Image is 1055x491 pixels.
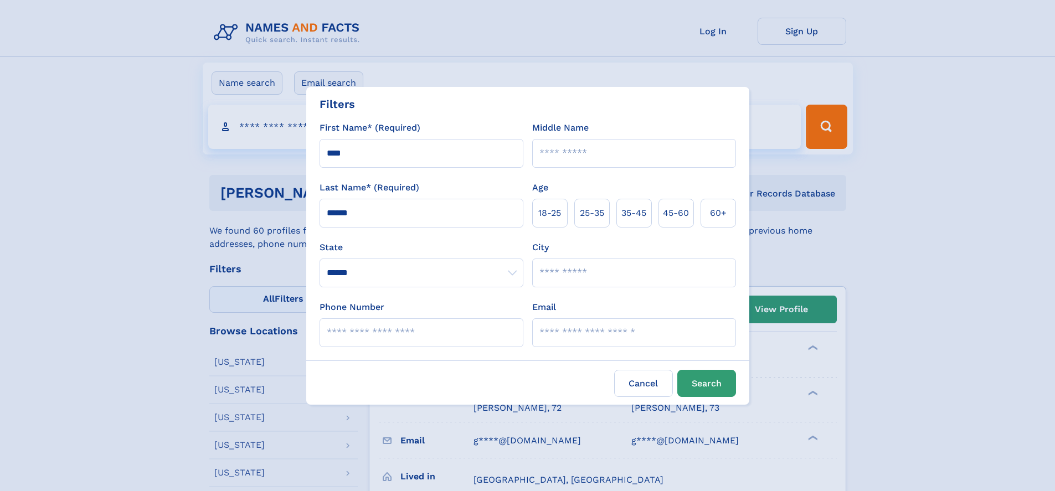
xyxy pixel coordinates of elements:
[532,241,549,254] label: City
[677,370,736,397] button: Search
[320,121,420,135] label: First Name* (Required)
[538,206,561,220] span: 18‑25
[614,370,673,397] label: Cancel
[532,121,589,135] label: Middle Name
[320,96,355,112] div: Filters
[320,301,384,314] label: Phone Number
[532,301,556,314] label: Email
[710,206,727,220] span: 60+
[532,181,548,194] label: Age
[580,206,604,220] span: 25‑35
[621,206,646,220] span: 35‑45
[320,241,523,254] label: State
[320,181,419,194] label: Last Name* (Required)
[663,206,689,220] span: 45‑60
